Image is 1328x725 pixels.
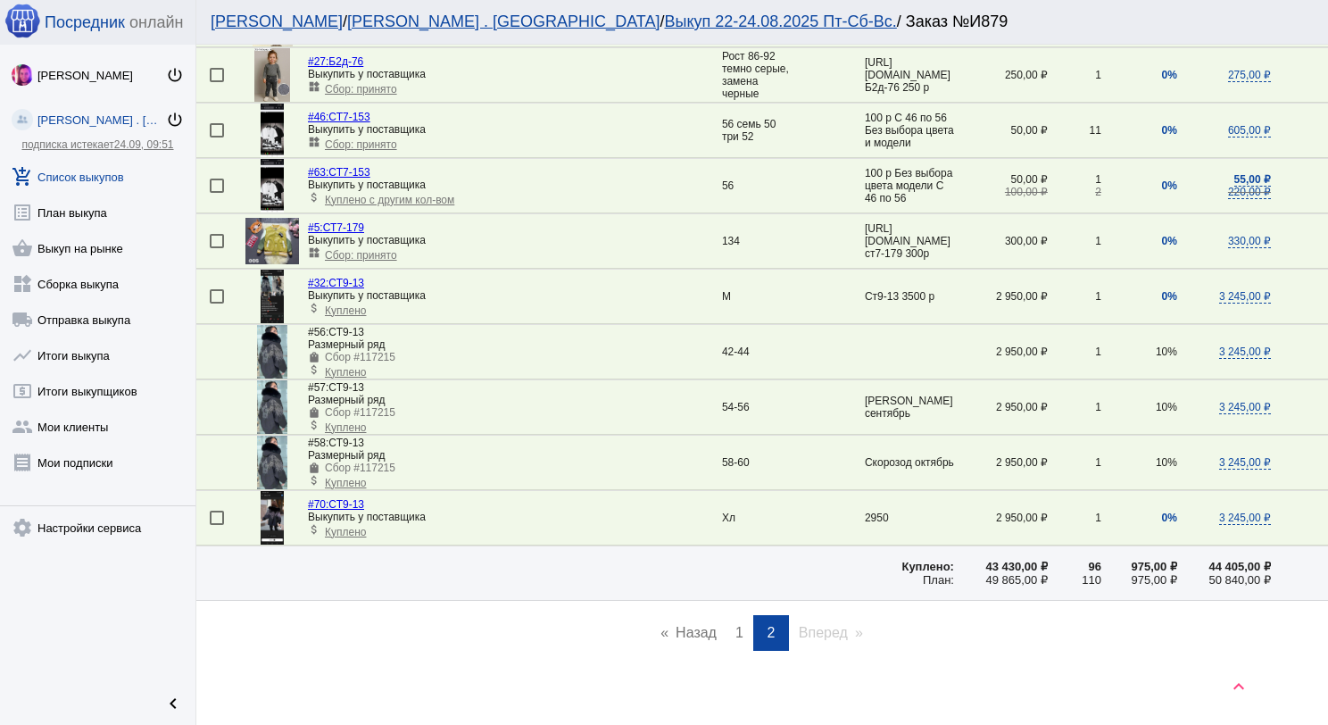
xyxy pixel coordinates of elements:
[865,573,954,587] div: План:
[325,194,454,206] span: Куплено с другим кол-вом
[325,366,366,379] span: Куплено
[308,498,364,511] a: #70:СТ9-13
[652,615,726,651] a: Назад page
[12,273,33,295] mat-icon: widgets
[308,221,364,234] a: #5:СТ7-179
[308,179,722,191] div: Выкупить у поставщика
[1228,186,1271,199] span: 220,00 ₽
[308,246,320,259] mat-icon: widgets
[308,166,370,179] a: #63:СТ7-153
[347,12,660,30] a: [PERSON_NAME] . [GEOGRAPHIC_DATA]
[1228,69,1271,82] span: 275,00 ₽
[308,326,364,338] span: СТ9-13
[12,202,33,223] mat-icon: list_alt
[308,474,320,487] mat-icon: attach_money
[1162,69,1177,81] span: 0%
[1177,573,1271,587] div: 50 840,00 ₽
[308,302,320,314] mat-icon: attach_money
[1101,573,1177,587] div: 975,00 ₽
[1219,346,1271,359] span: 3 245,00 ₽
[865,456,954,469] app-description-cutted: Скорозод октябрь
[325,83,397,96] span: Сбор: принято
[1048,290,1101,303] div: 1
[722,346,793,358] div: 42-44
[1048,401,1101,413] div: 1
[799,625,848,640] span: Вперед
[166,66,184,84] mat-icon: power_settings_new
[308,123,722,136] div: Выкупить у поставщика
[308,381,328,394] span: #57:
[308,394,722,406] div: Размерный ряд
[1228,676,1249,697] mat-icon: keyboard_arrow_up
[12,237,33,259] mat-icon: shopping_basket
[325,477,366,489] span: Куплено
[865,395,954,420] app-description-cutted: [PERSON_NAME] сентябрь
[954,235,1048,247] div: 300,00 ₽
[722,50,793,100] div: Рост 86-92 темно серые, замена черные
[325,138,397,151] span: Сбор: принято
[735,625,743,640] span: 1
[308,498,328,511] span: #70:
[12,517,33,538] mat-icon: settings
[211,12,343,30] a: [PERSON_NAME]
[308,55,328,68] span: #27:
[12,166,33,187] mat-icon: add_shopping_cart
[865,512,954,524] app-description-cutted: 2950
[1156,401,1177,413] span: 10%
[12,416,33,437] mat-icon: group
[12,452,33,473] mat-icon: receipt
[1228,235,1271,248] span: 330,00 ₽
[308,462,320,474] mat-icon: shopping_bag
[308,437,364,449] span: СТ9-13
[1162,124,1177,137] span: 0%
[865,560,954,573] div: Куплено:
[308,277,328,289] span: #32:
[308,55,363,68] a: #27:Б2д-76
[1228,124,1271,137] span: 605,00 ₽
[954,560,1048,573] div: 43 430,00 ₽
[325,249,397,262] span: Сбор: принято
[308,234,722,246] div: Выкупить у поставщика
[1048,173,1101,186] div: 1
[261,104,285,157] img: NsS3F5OqlY4G1FqdAOcgoJKT7pipmu7tX_GCe-VAU5bm6yeDgtXejzTQjgfh8NDqivtmVVrh_Q7TXKpfsOGyZ5u3.jpg
[308,277,364,289] a: #32:СТ9-13
[664,12,896,30] a: Выкуп 22-24.08.2025 Пт-Сб-Вс.
[1048,560,1101,573] div: 96
[1219,456,1271,470] span: 3 245,00 ₽
[1177,560,1271,573] div: 44 405,00 ₽
[1156,346,1177,358] span: 10%
[308,221,323,234] span: #5:
[954,124,1048,137] div: 50,00 ₽
[37,113,166,127] div: [PERSON_NAME] . [GEOGRAPHIC_DATA]
[4,3,40,38] img: apple-icon-60x60.png
[261,159,285,212] img: KI5dtlu0cdILkGdRqBrWEBLR4pfdbQc-3pU29YigXDKruJ_saHOMuOm0Gv2ScMHKMH8zihfZnIeUcxDng-F855xd.jpg
[1234,173,1271,187] span: 55,00 ₽
[1101,560,1177,573] div: 975,00 ₽
[1048,346,1101,358] div: 1
[308,289,722,302] div: Выкупить у поставщика
[1162,290,1177,303] span: 0%
[308,191,320,204] mat-icon: attach_money
[1048,573,1101,587] div: 110
[12,309,33,330] mat-icon: local_shipping
[308,381,364,394] span: СТ9-13
[954,69,1048,81] div: 250,00 ₽
[308,68,722,80] div: Выкупить у поставщика
[12,380,33,402] mat-icon: local_atm
[722,290,793,303] div: М
[1048,69,1101,81] div: 1
[1048,456,1101,469] div: 1
[954,401,1048,413] div: 2 950,00 ₽
[1048,186,1101,198] div: 2
[308,351,320,363] mat-icon: shopping_bag
[954,346,1048,358] div: 2 950,00 ₽
[954,173,1048,186] div: 50,00 ₽
[722,179,793,192] div: 56
[308,166,328,179] span: #63:
[1219,401,1271,414] span: 3 245,00 ₽
[308,338,722,351] div: Размерный ряд
[245,218,299,264] img: KfzzGxAPb22gsHHgb4ZPC4yvWmDFVsMeP62p3WDA3b8BhWV5N1tMrSzOwgFw-4RqizN4xR41X2OjlureBONS3Ux-.jpg
[325,526,366,538] span: Куплено
[1219,512,1271,525] span: 3 245,00 ₽
[12,64,33,86] img: 73xLq58P2BOqs-qIllg3xXCtabieAB0OMVER0XTxHpc0AjG-Rb2SSuXsq4It7hEfqgBcQNho.jpg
